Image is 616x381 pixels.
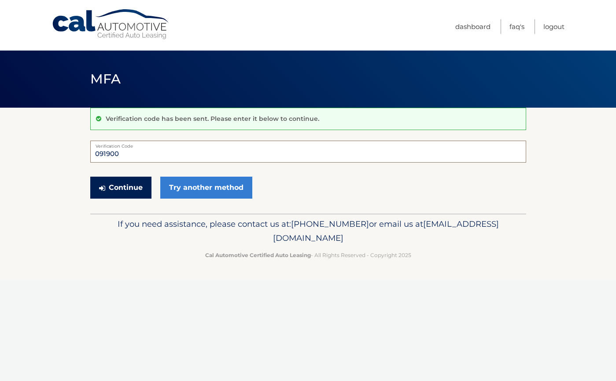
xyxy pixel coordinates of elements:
[273,219,499,243] span: [EMAIL_ADDRESS][DOMAIN_NAME]
[90,141,526,148] label: Verification Code
[160,177,252,199] a: Try another method
[543,19,564,34] a: Logout
[509,19,524,34] a: FAQ's
[205,252,311,258] strong: Cal Automotive Certified Auto Leasing
[52,9,170,40] a: Cal Automotive
[90,141,526,163] input: Verification Code
[291,219,369,229] span: [PHONE_NUMBER]
[106,115,319,123] p: Verification code has been sent. Please enter it below to continue.
[96,250,520,260] p: - All Rights Reserved - Copyright 2025
[90,177,151,199] button: Continue
[96,217,520,245] p: If you need assistance, please contact us at: or email us at
[455,19,491,34] a: Dashboard
[90,71,121,87] span: MFA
